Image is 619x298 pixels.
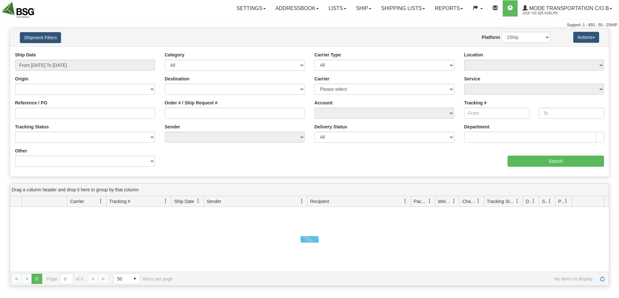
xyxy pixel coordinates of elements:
label: Location [464,52,483,58]
span: Carrier [70,198,84,205]
a: Pickup Status filter column settings [561,196,572,207]
span: Ship Date [174,198,194,205]
span: Pickup Status [558,198,564,205]
a: Mode Transportation c/o B 2219 / DC 625 Guelph [518,0,617,17]
label: Tracking Status [15,124,49,130]
span: Packages [414,198,427,205]
span: Tracking Status [487,198,515,205]
label: Platform [482,34,500,41]
a: Addressbook [271,0,324,17]
label: Category [165,52,185,58]
span: Page 0 [32,274,42,284]
span: Tracking # [109,198,130,205]
a: Packages filter column settings [424,196,435,207]
span: select [130,274,140,284]
a: Delivery Status filter column settings [528,196,539,207]
a: Weight filter column settings [448,196,459,207]
a: Lists [324,0,351,17]
a: Tracking # filter column settings [160,196,171,207]
span: Page sizes drop down [113,273,140,284]
label: Carrier [315,76,329,82]
div: Support: 1 - 855 - 55 - 2SHIP [2,22,617,28]
label: Department [464,124,489,130]
span: Page of 0 [47,273,84,284]
a: Carrier filter column settings [95,196,106,207]
label: Delivery Status [315,124,347,130]
button: Actions [573,32,599,43]
a: Reports [430,0,468,17]
div: grid grouping header [10,184,609,196]
input: To [539,108,604,119]
button: Shipment Filters [20,32,61,43]
input: From [464,108,529,119]
a: Shipment Issues filter column settings [544,196,555,207]
label: Order # / Ship Request # [165,100,218,106]
a: Ship Date filter column settings [193,196,204,207]
span: 2219 / DC 625 Guelph [522,10,571,17]
label: Carrier Type [315,52,341,58]
label: Service [464,76,480,82]
a: Sender filter column settings [296,196,307,207]
img: logo2219.jpg [2,2,35,18]
a: Tracking Status filter column settings [512,196,523,207]
span: items per page [113,273,173,284]
label: Sender [165,124,180,130]
a: Recipient filter column settings [400,196,411,207]
span: Shipment Issues [542,198,548,205]
a: Charge filter column settings [473,196,484,207]
label: Account [315,100,333,106]
span: Delivery Status [526,198,531,205]
input: Search [508,156,604,167]
span: Mode Transportation c/o B [528,6,609,11]
a: Shipping lists [376,0,430,17]
span: No items to display [182,276,593,281]
label: Reference / PO [15,100,47,106]
span: Recipient [310,198,329,205]
span: Weight [438,198,452,205]
span: 50 [117,276,126,282]
span: Sender [207,198,221,205]
a: Ship [351,0,376,17]
label: Ship Date [15,52,36,58]
a: Refresh [597,274,608,284]
label: Tracking # [464,100,486,106]
a: Settings [232,0,271,17]
label: Origin [15,76,28,82]
label: Destination [165,76,189,82]
label: Other [15,148,27,154]
span: Charge [462,198,476,205]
